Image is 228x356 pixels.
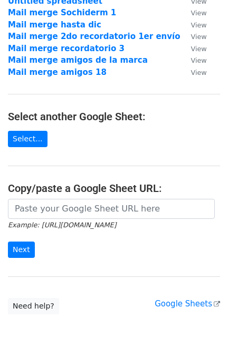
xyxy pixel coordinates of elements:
a: View [180,68,206,77]
a: Google Sheets [155,299,220,309]
a: Mail merge hasta dic [8,20,101,30]
small: View [191,9,206,17]
a: View [180,32,206,41]
a: View [180,8,206,17]
a: View [180,55,206,65]
a: Need help? [8,298,59,314]
div: Widget de chat [175,305,228,356]
small: View [191,33,206,41]
a: Mail merge amigos 18 [8,68,107,77]
input: Next [8,242,35,258]
small: View [191,45,206,53]
a: Mail merge Sochiderm 1 [8,8,116,17]
a: View [180,20,206,30]
h4: Copy/paste a Google Sheet URL: [8,182,220,195]
iframe: Chat Widget [175,305,228,356]
a: Mail merge recordatorio 3 [8,44,125,53]
h4: Select another Google Sheet: [8,110,220,123]
a: View [180,44,206,53]
a: Mail merge amigos de la marca [8,55,148,65]
small: View [191,56,206,64]
a: Select... [8,131,47,147]
small: View [191,69,206,76]
small: View [191,21,206,29]
input: Paste your Google Sheet URL here [8,199,215,219]
small: Example: [URL][DOMAIN_NAME] [8,221,116,229]
a: Mail merge 2do recordatorio 1er envío [8,32,180,41]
